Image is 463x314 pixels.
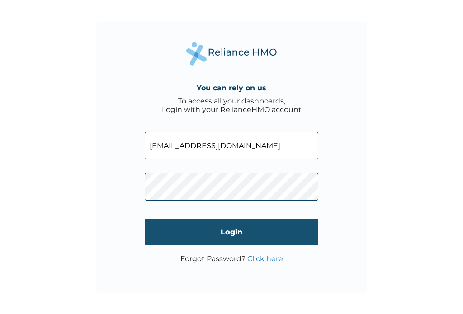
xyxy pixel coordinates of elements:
[197,84,266,92] h4: You can rely on us
[145,132,318,159] input: Email address or HMO ID
[180,254,283,263] p: Forgot Password?
[247,254,283,263] a: Click here
[186,42,277,65] img: Reliance Health's Logo
[162,97,302,114] div: To access all your dashboards, Login with your RelianceHMO account
[145,219,318,245] input: Login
